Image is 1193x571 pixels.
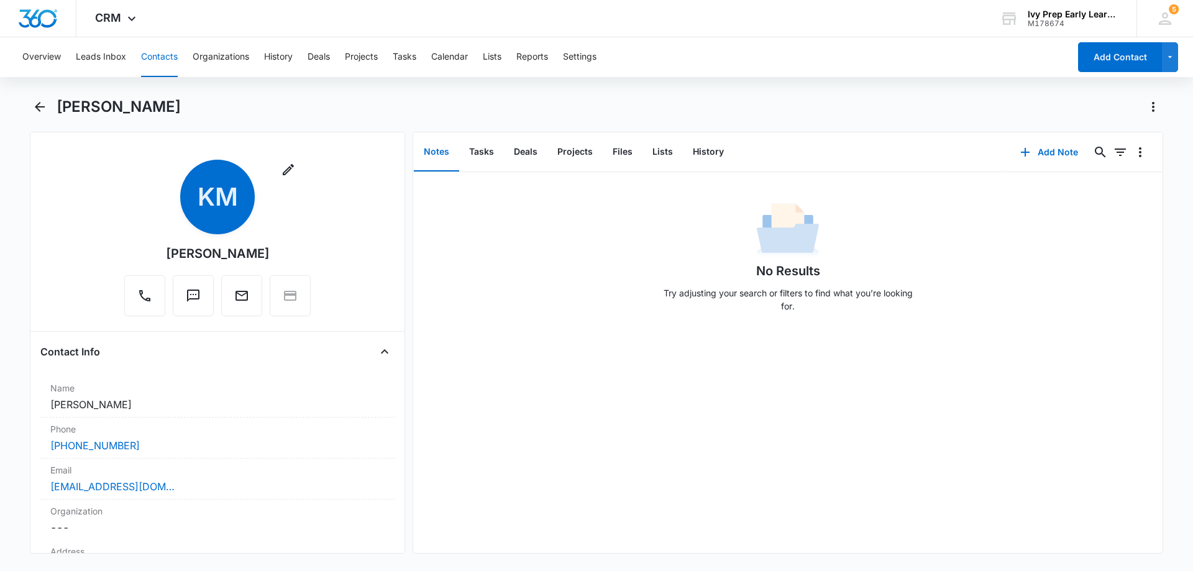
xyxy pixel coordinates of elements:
div: Phone[PHONE_NUMBER] [40,418,395,459]
span: CRM [95,11,121,24]
a: [PHONE_NUMBER] [50,438,140,453]
button: Deals [504,133,547,171]
button: Email [221,275,262,316]
div: Name[PERSON_NAME] [40,377,395,418]
button: History [683,133,734,171]
a: Text [173,295,214,305]
button: Deals [308,37,330,77]
button: Leads Inbox [76,37,126,77]
button: Files [603,133,642,171]
a: [EMAIL_ADDRESS][DOMAIN_NAME] [50,479,175,494]
dd: [PERSON_NAME] [50,397,385,412]
img: No Data [757,199,819,262]
div: notifications count [1169,4,1179,14]
button: Text [173,275,214,316]
div: [PERSON_NAME] [166,244,270,263]
button: Settings [563,37,596,77]
h1: [PERSON_NAME] [57,98,181,116]
div: account id [1028,19,1118,28]
button: Notes [414,133,459,171]
button: Back [30,97,49,117]
button: Filters [1110,142,1130,162]
button: Add Note [1008,137,1090,167]
label: Name [50,381,385,395]
button: Actions [1143,97,1163,117]
h1: No Results [756,262,820,280]
label: Email [50,464,385,477]
div: account name [1028,9,1118,19]
a: Call [124,295,165,305]
label: Organization [50,505,385,518]
span: KM [180,160,255,234]
button: Search... [1090,142,1110,162]
div: Organization--- [40,500,395,540]
button: Projects [345,37,378,77]
button: History [264,37,293,77]
a: Email [221,295,262,305]
button: Reports [516,37,548,77]
button: Tasks [459,133,504,171]
button: Organizations [193,37,249,77]
h4: Contact Info [40,344,100,359]
span: 5 [1169,4,1179,14]
p: Try adjusting your search or filters to find what you’re looking for. [657,286,918,313]
button: Overview [22,37,61,77]
button: Tasks [393,37,416,77]
dd: --- [50,520,385,535]
div: Email[EMAIL_ADDRESS][DOMAIN_NAME] [40,459,395,500]
button: Projects [547,133,603,171]
button: Close [375,342,395,362]
label: Address [50,545,385,558]
label: Phone [50,423,385,436]
button: Contacts [141,37,178,77]
button: Overflow Menu [1130,142,1150,162]
button: Lists [642,133,683,171]
button: Calendar [431,37,468,77]
button: Lists [483,37,501,77]
button: Add Contact [1078,42,1162,72]
button: Call [124,275,165,316]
